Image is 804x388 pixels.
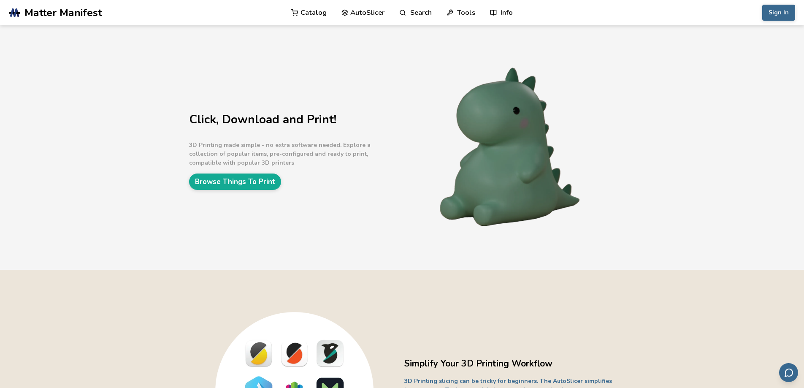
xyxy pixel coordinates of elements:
a: Browse Things To Print [189,174,281,190]
p: 3D Printing made simple - no extra software needed. Explore a collection of popular items, pre-co... [189,141,400,167]
button: Send feedback via email [779,363,798,382]
h1: Click, Download and Print! [189,113,400,126]
h2: Simplify Your 3D Printing Workflow [404,357,615,370]
button: Sign In [762,5,795,21]
span: Matter Manifest [24,7,102,19]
